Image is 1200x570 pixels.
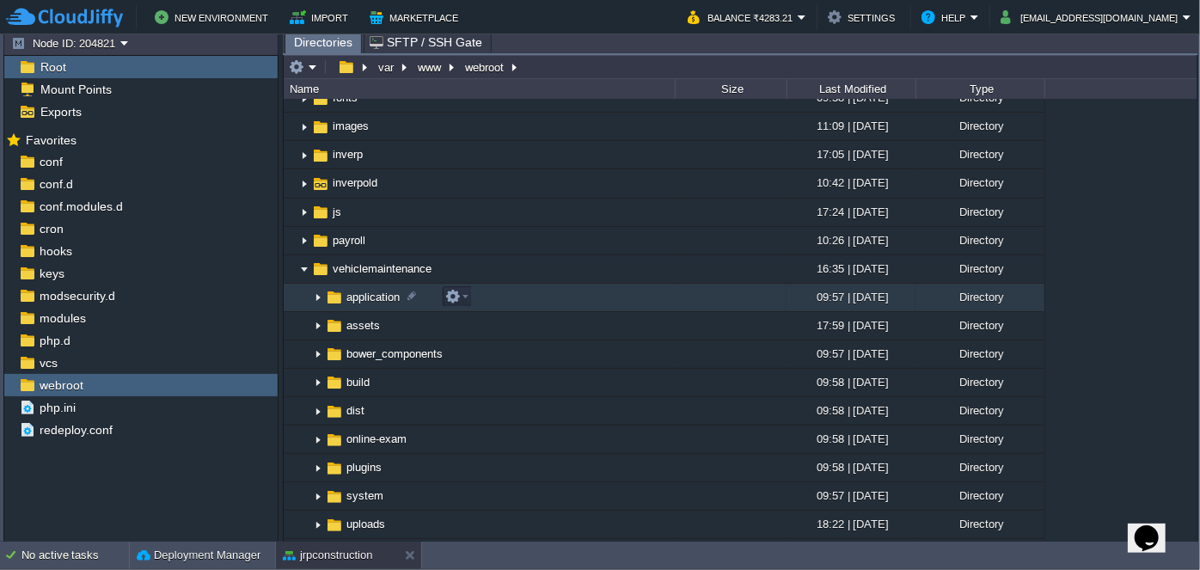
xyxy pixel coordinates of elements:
button: New Environment [155,7,273,28]
div: Directory [915,454,1044,481]
img: AMDAwAAAACH5BAEAAAAALAAAAAABAAEAAAICRAEAOw== [311,341,325,368]
img: AMDAwAAAACH5BAEAAAAALAAAAAABAAEAAAICRAEAOw== [311,175,330,193]
span: bower_components [344,346,445,361]
div: Directory [915,539,1044,566]
img: AMDAwAAAACH5BAEAAAAALAAAAAABAAEAAAICRAEAOw== [311,89,330,108]
a: online-exam [344,432,409,446]
a: js [330,205,344,219]
div: 17:59 | [DATE] [787,312,915,339]
button: jrpconstruction [283,547,373,564]
a: build [344,375,372,389]
img: AMDAwAAAACH5BAEAAAAALAAAAAABAAEAAAICRAEAOw== [325,402,344,421]
button: Help [921,7,970,28]
span: hooks [36,243,75,259]
div: Directory [915,369,1044,395]
div: Directory [915,340,1044,367]
img: AMDAwAAAACH5BAEAAAAALAAAAAABAAEAAAICRAEAOw== [325,431,344,450]
span: Favorites [22,132,79,148]
img: AMDAwAAAACH5BAEAAAAALAAAAAABAAEAAAICRAEAOw== [325,316,344,335]
img: AMDAwAAAACH5BAEAAAAALAAAAAABAAEAAAICRAEAOw== [325,516,344,535]
a: conf.modules.d [36,199,126,214]
div: Directory [915,255,1044,282]
div: 09:58 | [DATE] [787,454,915,481]
a: cron [36,221,66,236]
a: Favorites [22,133,79,147]
img: AMDAwAAAACH5BAEAAAAALAAAAAABAAEAAAICRAEAOw== [311,370,325,396]
div: Directory [915,482,1044,509]
img: AMDAwAAAACH5BAEAAAAALAAAAAABAAEAAAICRAEAOw== [297,199,311,226]
button: Balance ₹4283.21 [688,7,798,28]
div: Type [917,79,1044,99]
a: vcs [36,355,60,371]
a: modules [36,310,89,326]
div: Last Modified [788,79,915,99]
span: Exports [37,104,84,120]
a: uploads [344,517,388,531]
div: 17:05 | [DATE] [787,141,915,168]
div: Directory [915,141,1044,168]
img: AMDAwAAAACH5BAEAAAAALAAAAAABAAEAAAICRAEAOw== [297,171,311,198]
button: www [415,59,445,75]
div: Directory [915,169,1044,196]
img: CloudJiffy [6,7,123,28]
img: AMDAwAAAACH5BAEAAAAALAAAAAABAAEAAAICRAEAOw== [297,113,311,140]
input: Click to enter the path [284,55,1197,79]
div: 09:57 | [DATE] [787,482,915,509]
span: SFTP / SSH Gate [370,32,482,52]
div: 09:58 | [DATE] [787,426,915,452]
button: var [376,59,398,75]
img: AMDAwAAAACH5BAEAAAAALAAAAAABAAEAAAICRAEAOw== [311,260,330,279]
a: php.ini [36,400,78,415]
a: conf.d [36,176,76,192]
a: vehiclemaintenance [330,261,434,276]
div: Directory [915,199,1044,225]
button: Deployment Manager [137,547,260,564]
iframe: chat widget [1128,501,1183,553]
div: 11:09 | [DATE] [787,113,915,139]
div: Size [677,79,787,99]
img: AMDAwAAAACH5BAEAAAAALAAAAAABAAEAAAICRAEAOw== [311,512,325,538]
a: images [330,119,371,133]
a: conf [36,154,65,169]
div: Directory [915,312,1044,339]
img: AMDAwAAAACH5BAEAAAAALAAAAAABAAEAAAICRAEAOw== [297,228,311,254]
button: Marketplace [370,7,463,28]
span: system [344,488,386,503]
span: Root [37,59,69,75]
a: dist [344,403,367,418]
img: AMDAwAAAACH5BAEAAAAALAAAAAABAAEAAAICRAEAOw== [311,426,325,453]
img: AMDAwAAAACH5BAEAAAAALAAAAAABAAEAAAICRAEAOw== [297,85,311,112]
button: Import [290,7,354,28]
a: inverpold [330,175,380,190]
img: AMDAwAAAACH5BAEAAAAALAAAAAABAAEAAAICRAEAOw== [311,540,325,567]
span: Directories [294,32,352,53]
div: Directory [915,511,1044,537]
a: assets [344,318,383,333]
img: AMDAwAAAACH5BAEAAAAALAAAAAABAAEAAAICRAEAOw== [325,459,344,478]
span: inverp [330,147,365,162]
a: modsecurity.d [36,288,118,303]
div: Directory [915,397,1044,424]
div: 18:22 | [DATE] [787,511,915,537]
a: php.d [36,333,73,348]
div: Name [285,79,675,99]
div: 10:42 | [DATE] [787,169,915,196]
div: Directory [915,227,1044,254]
img: AMDAwAAAACH5BAEAAAAALAAAAAABAAEAAAICRAEAOw== [311,203,330,222]
a: payroll [330,233,368,248]
span: application [344,290,402,304]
